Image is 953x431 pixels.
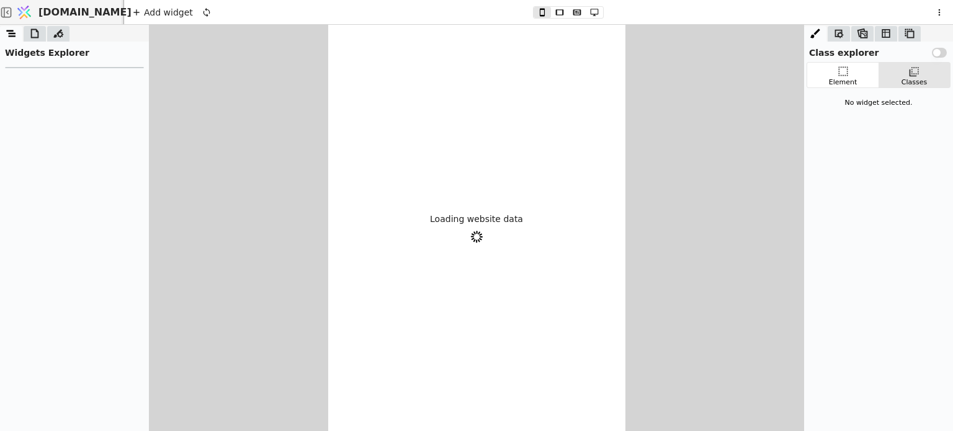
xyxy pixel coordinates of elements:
a: [DOMAIN_NAME] [12,1,124,24]
p: Loading website data [430,213,523,226]
span: [DOMAIN_NAME] [38,5,132,20]
img: Logo [15,1,34,24]
div: No widget selected. [807,93,951,113]
div: Element [829,78,857,88]
div: Classes [902,78,927,88]
div: Add widget [129,5,197,20]
div: Class explorer [804,42,953,60]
